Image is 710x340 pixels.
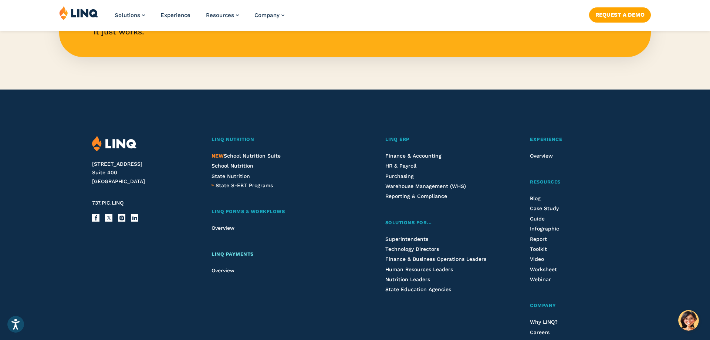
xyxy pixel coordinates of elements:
span: Company [254,12,280,18]
a: Guide [530,216,545,222]
a: Webinar [530,276,551,282]
span: 737.PIC.LINQ [92,200,124,206]
a: Resources [530,178,618,186]
a: Warehouse Management (WHS) [385,183,466,189]
a: Solutions [115,12,145,18]
a: LINQ ERP [385,136,491,144]
span: Solutions [115,12,140,18]
span: School Nutrition Suite [212,153,281,159]
span: LINQ Payments [212,251,254,257]
span: Resources [530,179,561,185]
span: Experience [530,137,562,142]
a: LINQ Payments [212,250,346,258]
a: Toolkit [530,246,547,252]
a: Company [254,12,284,18]
img: LINQ | K‑12 Software [59,6,98,20]
button: Hello, have a question? Let’s chat. [678,310,699,331]
a: Experience [160,12,190,18]
a: X [105,214,112,222]
a: Blog [530,195,541,201]
a: School Nutrition [212,163,253,169]
a: Resources [206,12,239,18]
nav: Primary Navigation [115,6,284,30]
span: NEW [212,153,224,159]
a: Why LINQ? [530,319,558,325]
a: Nutrition Leaders [385,276,430,282]
a: Company [530,302,618,310]
a: Reporting & Compliance [385,193,447,199]
a: LINQ Forms & Workflows [212,208,346,216]
a: Report [530,236,547,242]
a: LinkedIn [131,214,138,222]
a: State Education Agencies [385,286,451,292]
span: LINQ ERP [385,137,410,142]
address: [STREET_ADDRESS] Suite 400 [GEOGRAPHIC_DATA] [92,160,194,186]
a: Instagram [118,214,125,222]
a: Infographic [530,226,559,232]
a: Video [530,256,544,262]
a: HR & Payroll [385,163,416,169]
a: Superintendents [385,236,428,242]
img: LINQ | K‑12 Software [92,136,137,152]
nav: Button Navigation [589,6,651,22]
a: Request a Demo [589,7,651,22]
a: Careers [530,329,550,335]
span: LINQ Forms & Workflows [212,209,285,214]
a: State Nutrition [212,173,250,179]
a: Case Study [530,205,559,211]
a: Human Resources Leaders [385,266,453,272]
a: LINQ Nutrition [212,136,346,144]
a: Finance & Business Operations Leaders [385,256,486,262]
a: Overview [530,153,553,159]
a: Purchasing [385,173,414,179]
a: NEWSchool Nutrition Suite [212,153,281,159]
a: State S-EBT Programs [216,181,273,189]
span: Resources [206,12,234,18]
a: Technology Directors [385,246,439,252]
a: Overview [212,225,234,231]
span: Company [530,303,556,308]
span: State S-EBT Programs [216,182,273,188]
p: It just works. [94,26,461,37]
a: Experience [530,136,618,144]
a: Finance & Accounting [385,153,442,159]
a: Facebook [92,214,99,222]
span: LINQ Nutrition [212,137,254,142]
a: Worksheet [530,266,557,272]
a: Overview [212,267,234,273]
